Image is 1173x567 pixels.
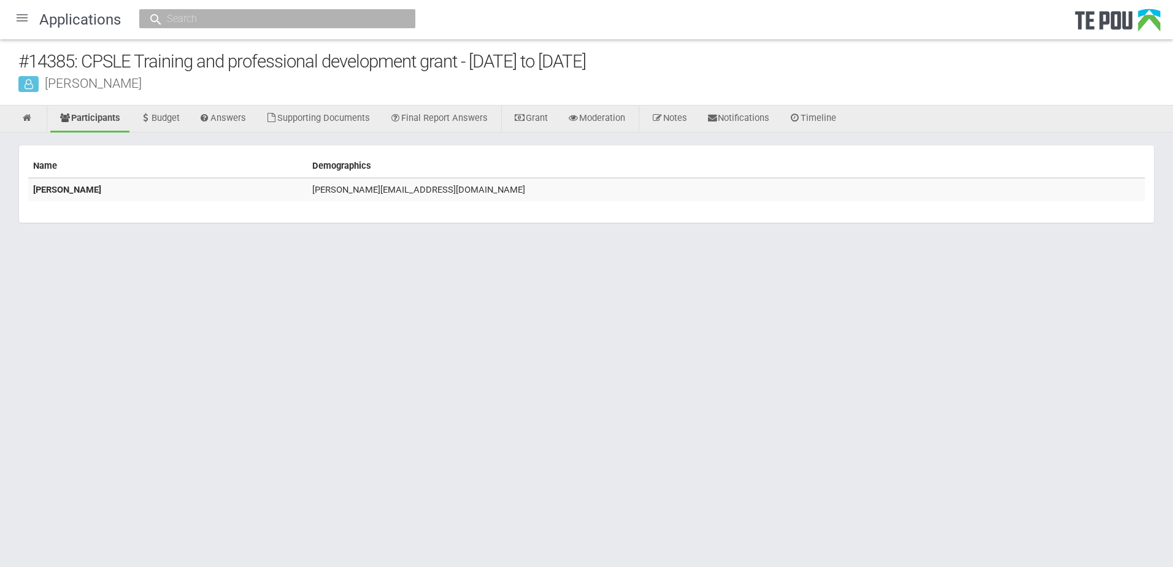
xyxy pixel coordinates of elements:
a: Timeline [780,106,845,133]
a: Grant [505,106,557,133]
td: [PERSON_NAME][EMAIL_ADDRESS][DOMAIN_NAME] [307,178,1145,201]
a: Participants [50,106,129,133]
a: Supporting Documents [256,106,379,133]
input: Search [163,12,379,25]
b: [PERSON_NAME] [33,184,101,195]
a: Final Report Answers [380,106,497,133]
a: Budget [131,106,189,133]
a: Notes [642,106,696,133]
div: #14385: CPSLE Training and professional development grant - [DATE] to [DATE] [18,48,1173,75]
th: Name [28,155,307,178]
a: Moderation [558,106,634,133]
div: [PERSON_NAME] [18,77,1173,90]
a: Notifications [698,106,779,133]
th: Demographics [307,155,1145,178]
a: Answers [190,106,256,133]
